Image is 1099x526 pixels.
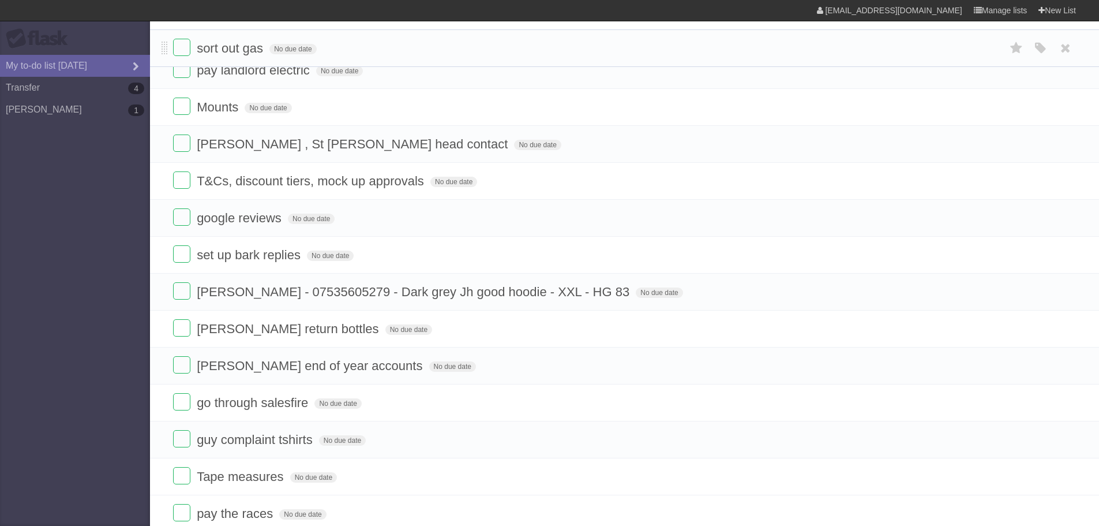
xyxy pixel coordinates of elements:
[6,28,75,49] div: Flask
[290,472,337,483] span: No due date
[514,140,561,150] span: No due date
[245,103,291,113] span: No due date
[197,211,284,225] span: google reviews
[173,430,190,447] label: Done
[430,177,477,187] span: No due date
[173,393,190,411] label: Done
[1006,39,1027,58] label: Star task
[279,509,326,520] span: No due date
[197,396,311,410] span: go through salesfire
[288,214,335,224] span: No due date
[173,208,190,226] label: Done
[197,285,632,299] span: [PERSON_NAME] - 07535605279 - Dark grey Jh good hoodie - XXL - HG 83
[173,61,190,78] label: Done
[385,324,432,335] span: No due date
[197,322,381,336] span: [PERSON_NAME] return bottles
[636,288,682,298] span: No due date
[173,171,190,189] label: Done
[197,41,266,55] span: sort out gas
[269,44,316,54] span: No due date
[128,105,144,116] b: 1
[173,98,190,115] label: Done
[173,282,190,300] label: Done
[197,248,303,262] span: set up bark replies
[429,361,476,372] span: No due date
[197,469,286,484] span: Tape measures
[173,319,190,337] label: Done
[173,504,190,521] label: Done
[197,137,511,151] span: [PERSON_NAME] , St [PERSON_NAME] head contact
[197,100,241,114] span: Mounts
[316,66,363,76] span: No due date
[197,432,316,447] span: guy complaint tshirts
[197,359,425,373] span: [PERSON_NAME] end of year accounts
[319,435,366,446] span: No due date
[197,506,276,521] span: pay the races
[173,39,190,56] label: Done
[173,135,190,152] label: Done
[307,251,354,261] span: No due date
[128,83,144,94] b: 4
[197,174,427,188] span: T&Cs, discount tiers, mock up approvals
[173,356,190,374] label: Done
[173,245,190,263] label: Done
[314,398,361,409] span: No due date
[173,467,190,484] label: Done
[197,63,313,77] span: pay landlord electric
